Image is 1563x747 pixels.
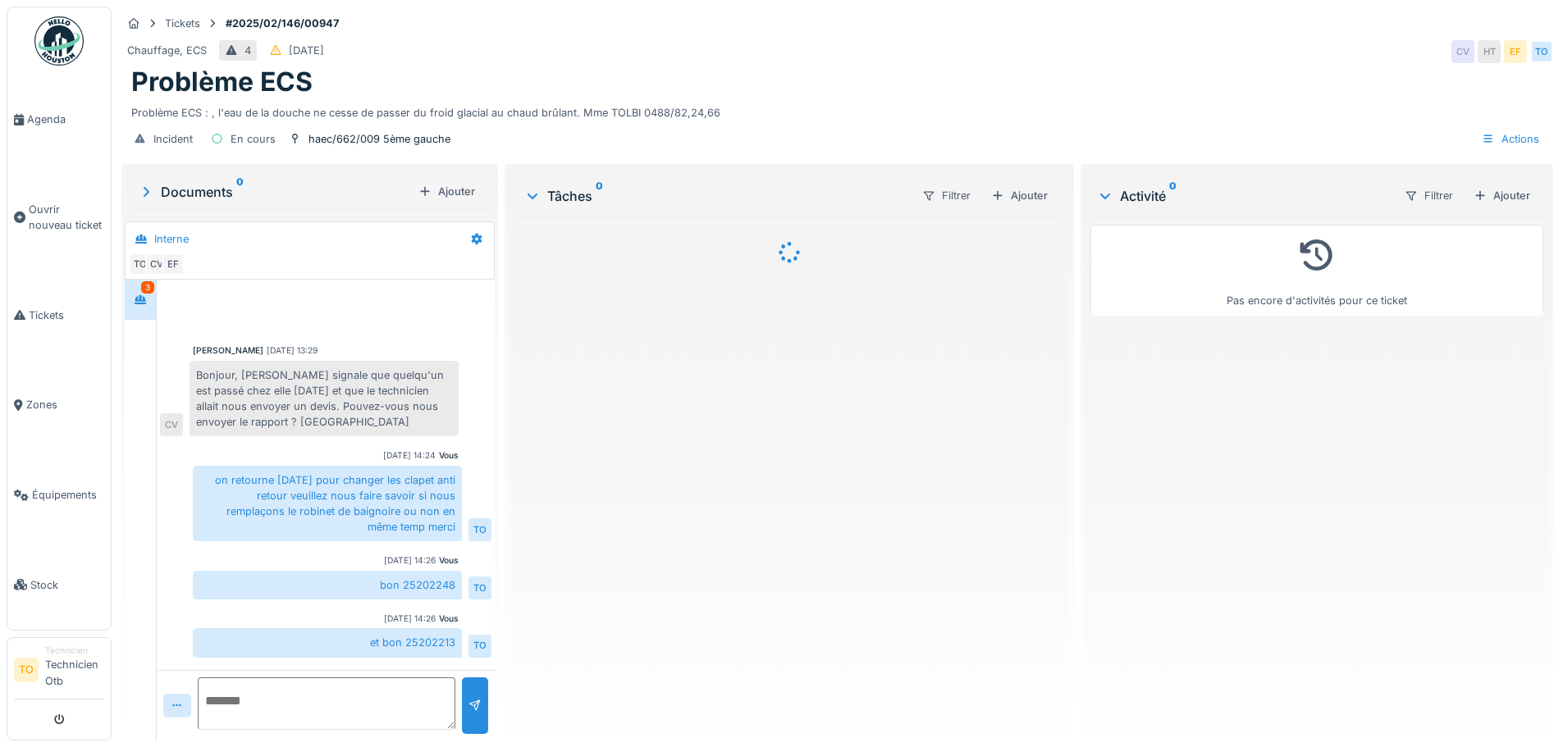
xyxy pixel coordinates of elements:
div: EF [1504,40,1527,63]
li: Technicien Otb [45,645,104,695]
div: TO [1530,40,1553,63]
div: Filtrer [1397,184,1460,207]
strong: #2025/02/146/00947 [219,16,345,31]
div: bon 25202248 [193,571,462,599]
a: Agenda [7,75,111,165]
div: Documents [138,182,412,202]
div: 3 [141,281,154,294]
div: TO [468,518,491,541]
div: CV [160,413,183,436]
span: Agenda [27,112,104,127]
div: Incident [153,131,193,147]
a: TO TechnicienTechnicien Otb [14,645,104,699]
div: TO [468,576,491,599]
div: Ajouter [985,184,1054,207]
div: on retourne [DATE] pour changer les clapet anti retour veuillez nous faire savoir si nous remplaç... [193,466,462,542]
div: EF [162,253,185,276]
div: Pas encore d'activités pour ce ticket [1101,232,1533,308]
div: Vous [439,449,459,462]
div: CV [145,253,168,276]
div: 4 [245,43,251,58]
div: et bon 25202213 [193,628,462,657]
div: Chauffage, ECS [127,43,207,58]
span: Ouvrir nouveau ticket [29,202,104,233]
div: Filtrer [915,184,978,207]
a: Stock [7,540,111,630]
a: Tickets [7,271,111,361]
sup: 0 [236,182,244,202]
div: CV [1451,40,1474,63]
div: TO [129,253,152,276]
div: Ajouter [412,180,482,203]
div: [DATE] 14:26 [384,554,436,567]
div: [PERSON_NAME] [193,344,263,357]
div: [DATE] 14:26 [384,613,436,625]
a: Équipements [7,450,111,540]
a: Zones [7,360,111,450]
div: Interne [154,231,189,247]
div: Tickets [165,16,200,31]
span: Stock [30,577,104,593]
div: [DATE] 14:24 [383,449,436,462]
div: En cours [231,131,276,147]
a: Ouvrir nouveau ticket [7,165,111,271]
div: TO [468,635,491,658]
div: Tâches [524,186,907,206]
div: Vous [439,613,459,625]
div: Ajouter [1467,184,1537,207]
span: Équipements [32,487,104,503]
div: haec/662/009 5ème gauche [308,131,450,147]
div: Actions [1474,127,1547,151]
sup: 0 [1169,186,1177,206]
img: Badge_color-CXgf-gQk.svg [34,16,84,66]
div: HT [1478,40,1501,63]
sup: 0 [596,186,603,206]
div: [DATE] 13:29 [267,344,318,357]
div: [DATE] [289,43,324,58]
span: Zones [26,397,104,412]
div: Bonjour, [PERSON_NAME] signale que quelqu'un est passé chez elle [DATE] et que le technicien alla... [190,361,459,437]
div: Vous [439,554,459,567]
span: Tickets [29,307,104,323]
div: Problème ECS : , l'eau de la douche ne cesse de passer du froid glacial au chaud brûlant. Mme TOL... [131,98,1543,121]
div: Technicien [45,645,104,657]
li: TO [14,658,39,682]
h1: Problème ECS [131,66,313,98]
div: Activité [1097,186,1391,206]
